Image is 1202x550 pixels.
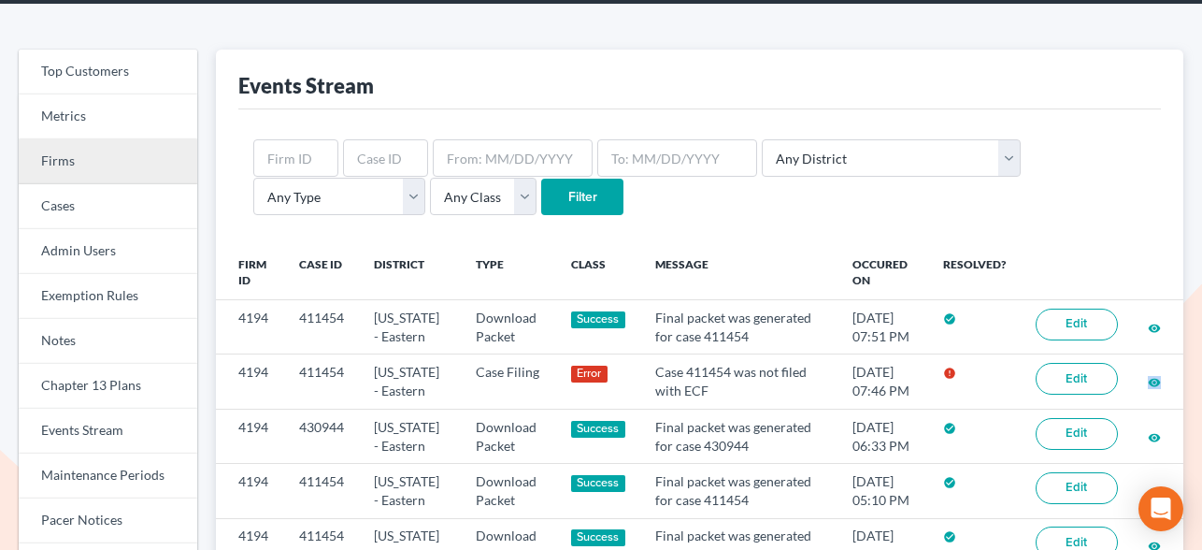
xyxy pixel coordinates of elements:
[19,184,197,229] a: Cases
[571,475,625,492] div: Success
[216,464,284,518] td: 4194
[1036,309,1118,340] a: Edit
[461,300,556,355] td: Download Packet
[640,355,838,409] td: Case 411454 was not filed with ECF
[359,246,460,300] th: District
[216,409,284,463] td: 4194
[461,409,556,463] td: Download Packet
[216,300,284,355] td: 4194
[343,139,428,177] input: Case ID
[19,454,197,499] a: Maintenance Periods
[216,246,284,300] th: Firm ID
[1148,376,1161,389] i: visibility
[943,422,956,435] i: check_circle
[284,409,359,463] td: 430944
[640,409,838,463] td: Final packet was generated for case 430944
[571,421,625,438] div: Success
[461,464,556,518] td: Download Packet
[284,300,359,355] td: 411454
[19,229,197,274] a: Admin Users
[837,246,927,300] th: Occured On
[359,300,460,355] td: [US_STATE] - Eastern
[1036,418,1118,450] a: Edit
[433,139,593,177] input: From: MM/DD/YYYY
[837,409,927,463] td: [DATE] 06:33 PM
[943,367,956,380] i: error
[19,139,197,184] a: Firms
[216,355,284,409] td: 4194
[238,72,374,99] div: Events Stream
[943,530,956,543] i: check_circle
[1148,428,1161,444] a: visibility
[359,409,460,463] td: [US_STATE] - Eastern
[359,355,460,409] td: [US_STATE] - Eastern
[19,499,197,543] a: Pacer Notices
[19,50,197,94] a: Top Customers
[19,364,197,409] a: Chapter 13 Plans
[571,366,608,383] div: Error
[284,246,359,300] th: Case ID
[837,355,927,409] td: [DATE] 07:46 PM
[1036,363,1118,395] a: Edit
[837,300,927,355] td: [DATE] 07:51 PM
[1148,485,1161,499] i: visibility
[359,464,460,518] td: [US_STATE] - Eastern
[597,139,757,177] input: To: MM/DD/YYYY
[541,179,623,216] input: Filter
[461,355,556,409] td: Case Filing
[640,464,838,518] td: Final packet was generated for case 411454
[284,464,359,518] td: 411454
[928,246,1021,300] th: Resolved?
[19,94,197,139] a: Metrics
[556,246,640,300] th: Class
[1148,373,1161,389] a: visibility
[640,300,838,355] td: Final packet was generated for case 411454
[19,274,197,319] a: Exemption Rules
[571,311,625,328] div: Success
[1036,472,1118,504] a: Edit
[253,139,338,177] input: Firm ID
[1148,483,1161,499] a: visibility
[19,409,197,454] a: Events Stream
[1138,486,1183,531] div: Open Intercom Messenger
[837,464,927,518] td: [DATE] 05:10 PM
[1148,431,1161,444] i: visibility
[19,319,197,364] a: Notes
[640,246,838,300] th: Message
[1148,322,1161,335] i: visibility
[571,529,625,546] div: Success
[1148,319,1161,335] a: visibility
[284,355,359,409] td: 411454
[943,476,956,489] i: check_circle
[943,312,956,326] i: check_circle
[461,246,556,300] th: Type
